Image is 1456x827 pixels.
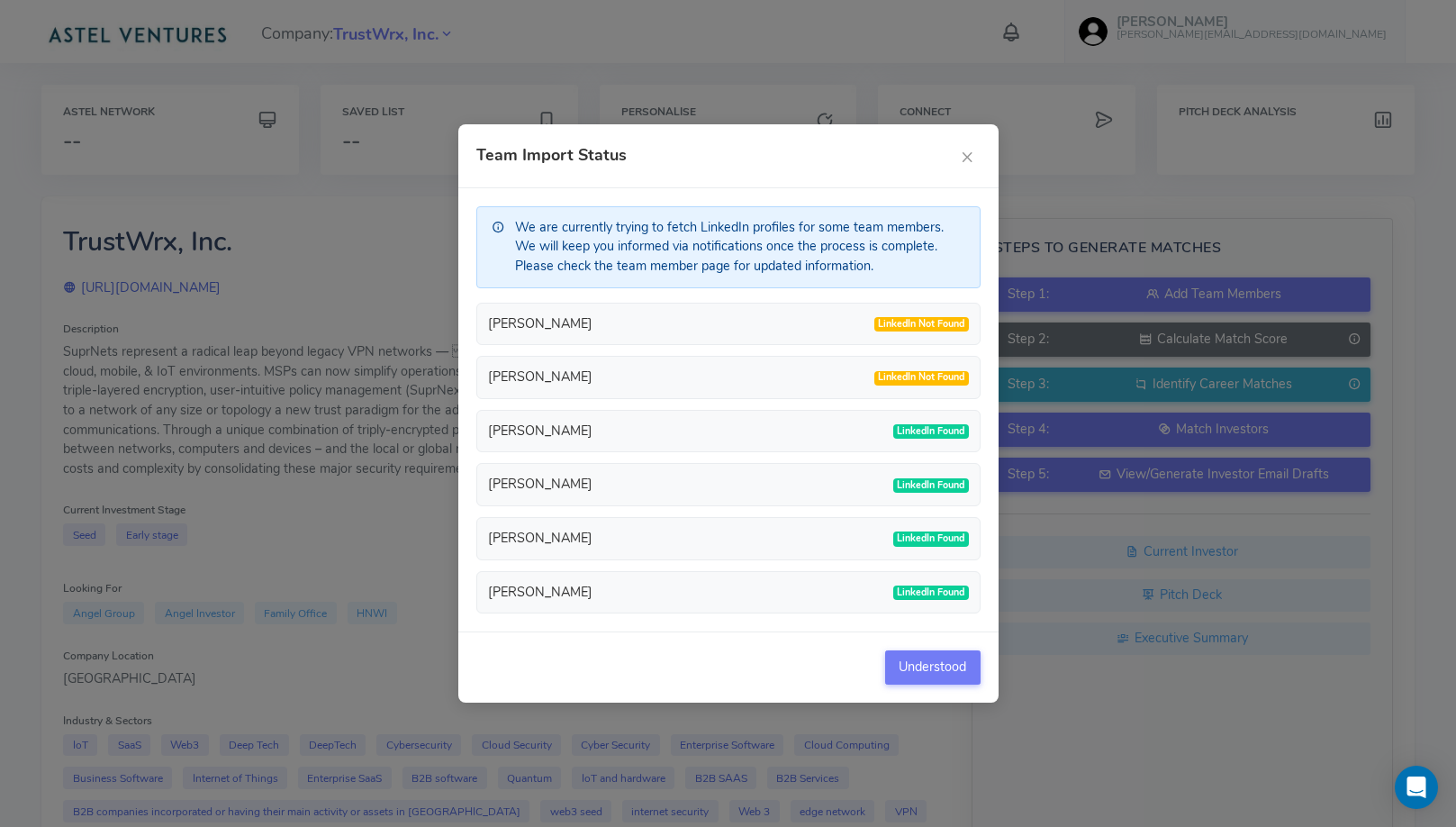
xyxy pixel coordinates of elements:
div: We are currently trying to fetch LinkedIn profiles for some team members. We will keep you inform... [476,206,981,288]
span: LinkedIn Not Found [874,317,969,332]
div: [PERSON_NAME] [488,583,592,603]
div: [PERSON_NAME] [488,422,592,441]
div: [PERSON_NAME] [488,368,592,387]
h4: Team Import Status [476,147,627,165]
div: [PERSON_NAME] [488,475,592,495]
span: LinkedIn Found [893,586,969,600]
span: LinkedIn Found [893,478,969,493]
button: × [954,142,981,169]
div: Open Intercom Messenger [1395,766,1438,809]
button: Understood [885,650,981,685]
span: LinkedIn Found [893,424,969,439]
span: LinkedIn Found [893,532,969,546]
span: LinkedIn Not Found [874,371,969,386]
div: [PERSON_NAME] [488,529,592,549]
div: [PERSON_NAME] [488,314,592,334]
